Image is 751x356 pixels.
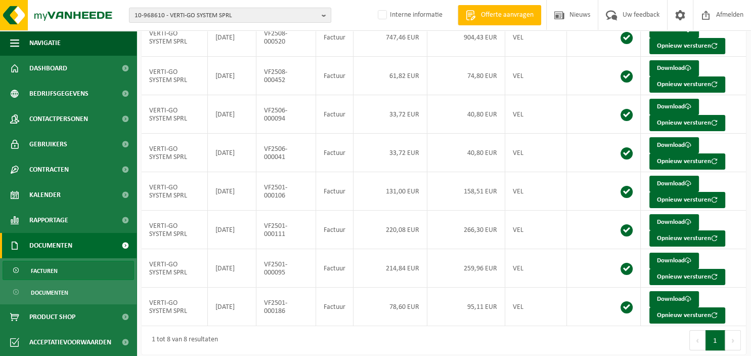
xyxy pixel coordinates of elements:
[649,137,699,153] a: Download
[135,8,318,23] span: 10-968610 - VERTI-GO SYSTEM SPRL
[142,57,208,95] td: VERTI-GO SYSTEM SPRL
[649,192,725,208] button: Opnieuw versturen
[29,157,69,182] span: Contracten
[256,57,316,95] td: VF2508-000452
[505,57,567,95] td: VEL
[427,18,505,57] td: 904,43 EUR
[256,18,316,57] td: VF2508-000520
[208,57,256,95] td: [DATE]
[354,172,427,211] td: 131,00 EUR
[208,211,256,249] td: [DATE]
[505,211,567,249] td: VEL
[142,288,208,326] td: VERTI-GO SYSTEM SPRL
[3,261,134,280] a: Facturen
[427,211,505,249] td: 266,30 EUR
[142,172,208,211] td: VERTI-GO SYSTEM SPRL
[316,57,354,95] td: Factuur
[316,95,354,134] td: Factuur
[427,57,505,95] td: 74,80 EUR
[649,253,699,269] a: Download
[29,330,111,355] span: Acceptatievoorwaarden
[316,172,354,211] td: Factuur
[649,99,699,115] a: Download
[505,95,567,134] td: VEL
[208,172,256,211] td: [DATE]
[649,214,699,230] a: Download
[649,291,699,307] a: Download
[208,95,256,134] td: [DATE]
[505,172,567,211] td: VEL
[142,134,208,172] td: VERTI-GO SYSTEM SPRL
[505,18,567,57] td: VEL
[649,38,725,54] button: Opnieuw versturen
[29,132,67,157] span: Gebruikers
[31,261,58,281] span: Facturen
[705,330,725,350] button: 1
[31,283,68,302] span: Documenten
[256,249,316,288] td: VF2501-000095
[256,288,316,326] td: VF2501-000186
[29,233,72,258] span: Documenten
[354,211,427,249] td: 220,08 EUR
[256,134,316,172] td: VF2506-000041
[649,76,725,93] button: Opnieuw versturen
[29,182,61,208] span: Kalender
[478,10,536,20] span: Offerte aanvragen
[649,176,699,192] a: Download
[29,56,67,81] span: Dashboard
[505,288,567,326] td: VEL
[29,106,88,132] span: Contactpersonen
[256,172,316,211] td: VF2501-000106
[316,288,354,326] td: Factuur
[649,307,725,324] button: Opnieuw versturen
[29,30,61,56] span: Navigatie
[316,211,354,249] td: Factuur
[354,249,427,288] td: 214,84 EUR
[316,134,354,172] td: Factuur
[649,230,725,247] button: Opnieuw versturen
[142,211,208,249] td: VERTI-GO SYSTEM SPRL
[427,134,505,172] td: 40,80 EUR
[427,172,505,211] td: 158,51 EUR
[354,134,427,172] td: 33,72 EUR
[649,153,725,170] button: Opnieuw versturen
[427,95,505,134] td: 40,80 EUR
[256,211,316,249] td: VF2501-000111
[458,5,541,25] a: Offerte aanvragen
[505,134,567,172] td: VEL
[256,95,316,134] td: VF2506-000094
[208,18,256,57] td: [DATE]
[142,249,208,288] td: VERTI-GO SYSTEM SPRL
[689,330,705,350] button: Previous
[147,331,218,349] div: 1 tot 8 van 8 resultaten
[649,60,699,76] a: Download
[354,95,427,134] td: 33,72 EUR
[354,288,427,326] td: 78,60 EUR
[376,8,443,23] label: Interne informatie
[725,330,741,350] button: Next
[649,115,725,131] button: Opnieuw versturen
[29,81,89,106] span: Bedrijfsgegevens
[142,18,208,57] td: VERTI-GO SYSTEM SPRL
[505,249,567,288] td: VEL
[354,57,427,95] td: 61,82 EUR
[354,18,427,57] td: 747,46 EUR
[142,95,208,134] td: VERTI-GO SYSTEM SPRL
[208,288,256,326] td: [DATE]
[649,269,725,285] button: Opnieuw versturen
[427,249,505,288] td: 259,96 EUR
[29,208,68,233] span: Rapportage
[3,283,134,302] a: Documenten
[129,8,331,23] button: 10-968610 - VERTI-GO SYSTEM SPRL
[316,18,354,57] td: Factuur
[29,304,75,330] span: Product Shop
[427,288,505,326] td: 95,11 EUR
[208,134,256,172] td: [DATE]
[208,249,256,288] td: [DATE]
[316,249,354,288] td: Factuur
